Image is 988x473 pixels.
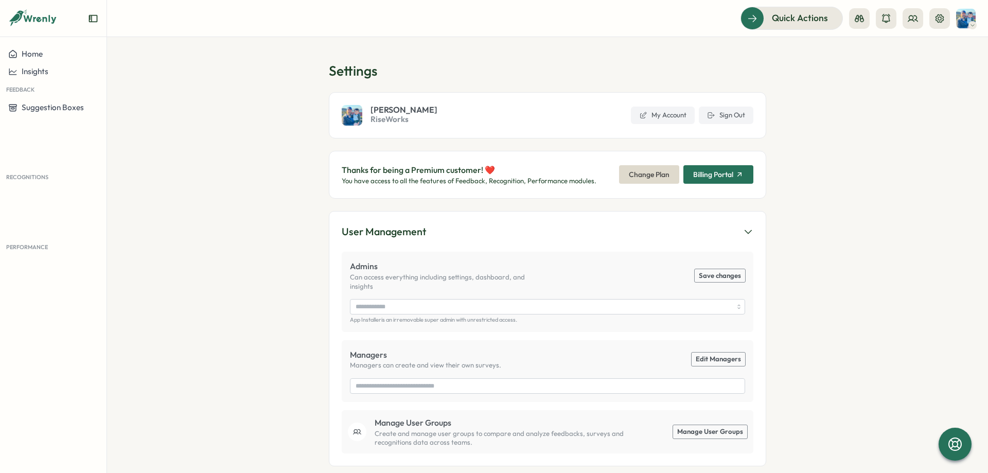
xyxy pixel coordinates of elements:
[350,260,548,273] p: Admins
[350,348,501,361] p: Managers
[619,165,679,184] button: Change Plan
[350,361,501,370] p: Managers can create and view their own surveys.
[956,9,976,28] img: Benjamin
[699,107,753,124] button: Sign Out
[651,111,686,120] span: My Account
[719,111,745,120] span: Sign Out
[350,273,548,291] p: Can access everything including settings, dashboard, and insights
[375,416,638,429] p: Manage User Groups
[695,269,745,283] button: Save changes
[772,11,828,25] span: Quick Actions
[370,106,437,114] span: [PERSON_NAME]
[350,317,745,323] p: App Installer is an irremovable super admin with unrestricted access.
[673,425,747,439] a: Manage User Groups
[342,224,753,240] button: User Management
[629,166,669,183] span: Change Plan
[22,49,43,59] span: Home
[692,353,745,366] a: Edit Managers
[342,105,362,126] img: Benjamin
[342,177,596,186] p: You have access to all the features of Feedback, Recognition, Performance modules.
[342,164,596,177] p: Thanks for being a Premium customer! ❤️
[22,103,84,113] span: Suggestion Boxes
[740,7,843,29] button: Quick Actions
[693,171,733,178] span: Billing Portal
[342,224,426,240] div: User Management
[370,114,437,125] span: RiseWorks
[375,429,638,447] p: Create and manage user groups to compare and analyze feedbacks, surveys and recognitions data acr...
[329,62,766,80] h1: Settings
[683,165,753,184] button: Billing Portal
[631,107,695,124] a: My Account
[88,13,98,24] button: Expand sidebar
[22,66,48,76] span: Insights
